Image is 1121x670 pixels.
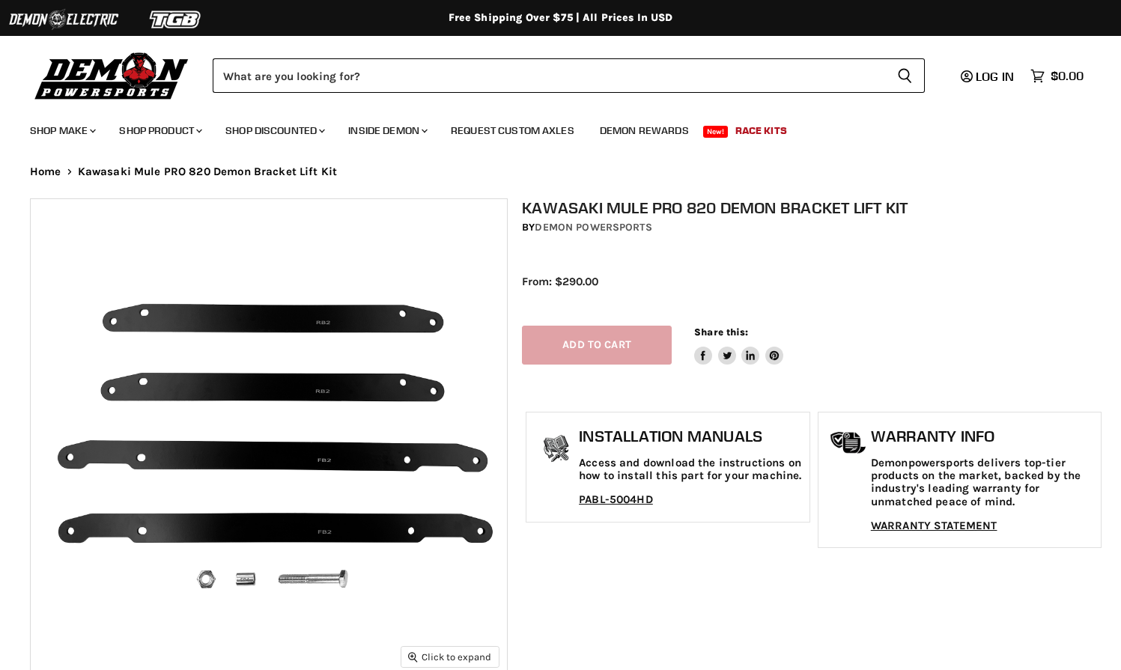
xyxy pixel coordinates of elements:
[108,115,211,146] a: Shop Product
[724,115,798,146] a: Race Kits
[830,431,867,454] img: warranty-icon.png
[589,115,700,146] a: Demon Rewards
[579,493,653,506] a: PABL-5004HD
[522,219,1105,236] div: by
[214,115,334,146] a: Shop Discounted
[703,126,729,138] span: New!
[30,49,194,102] img: Demon Powersports
[7,5,120,34] img: Demon Electric Logo 2
[19,109,1080,146] ul: Main menu
[522,275,598,288] span: From: $290.00
[337,115,437,146] a: Inside Demon
[535,221,651,234] a: Demon Powersports
[579,457,802,483] p: Access and download the instructions on how to install this part for your machine.
[213,58,925,93] form: Product
[440,115,586,146] a: Request Custom Axles
[522,198,1105,217] h1: Kawasaki Mule PRO 820 Demon Bracket Lift Kit
[976,69,1014,84] span: Log in
[408,651,491,663] span: Click to expand
[30,165,61,178] a: Home
[871,519,997,532] a: WARRANTY STATEMENT
[885,58,925,93] button: Search
[579,427,802,445] h1: Installation Manuals
[78,165,338,178] span: Kawasaki Mule PRO 820 Demon Bracket Lift Kit
[1051,69,1084,83] span: $0.00
[1023,65,1091,87] a: $0.00
[871,427,1094,445] h1: Warranty Info
[954,70,1023,83] a: Log in
[213,58,885,93] input: Search
[401,647,499,667] button: Click to expand
[120,5,232,34] img: TGB Logo 2
[871,457,1094,508] p: Demonpowersports delivers top-tier products on the market, backed by the industry's leading warra...
[19,115,105,146] a: Shop Make
[538,431,575,469] img: install_manual-icon.png
[694,326,783,365] aside: Share this:
[694,326,748,338] span: Share this:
